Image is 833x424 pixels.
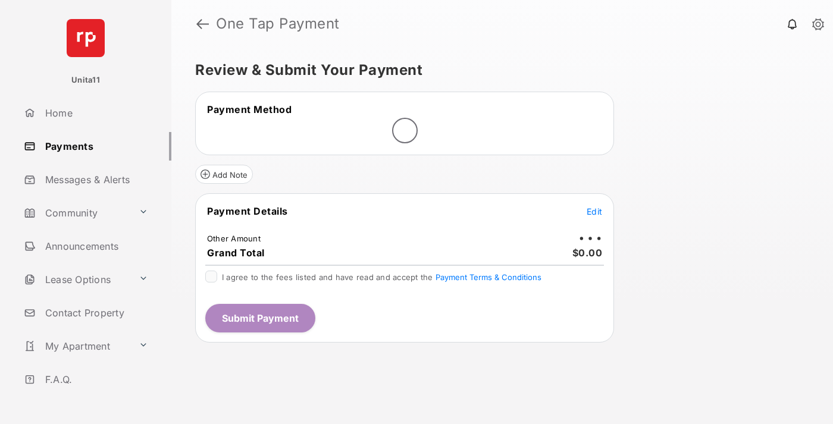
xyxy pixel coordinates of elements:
span: $0.00 [572,247,603,259]
span: Grand Total [207,247,265,259]
a: Payments [19,132,171,161]
a: Contact Property [19,299,171,327]
h5: Review & Submit Your Payment [195,63,800,77]
a: Announcements [19,232,171,260]
p: Unita11 [71,74,100,86]
a: Home [19,99,171,127]
a: Lease Options [19,265,134,294]
button: Submit Payment [205,304,315,332]
img: svg+xml;base64,PHN2ZyB4bWxucz0iaHR0cDovL3d3dy53My5vcmcvMjAwMC9zdmciIHdpZHRoPSI2NCIgaGVpZ2h0PSI2NC... [67,19,105,57]
strong: One Tap Payment [216,17,340,31]
button: I agree to the fees listed and have read and accept the [436,272,541,282]
button: Edit [587,205,602,217]
a: My Apartment [19,332,134,360]
a: Messages & Alerts [19,165,171,194]
td: Other Amount [206,233,261,244]
button: Add Note [195,165,253,184]
span: Payment Details [207,205,288,217]
span: I agree to the fees listed and have read and accept the [222,272,541,282]
span: Edit [587,206,602,216]
a: F.A.Q. [19,365,171,394]
span: Payment Method [207,103,292,115]
a: Community [19,199,134,227]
